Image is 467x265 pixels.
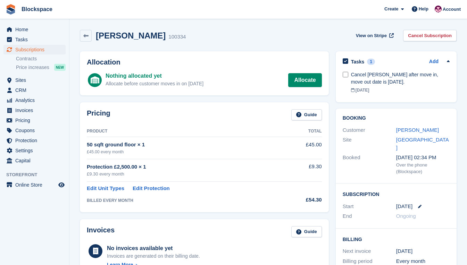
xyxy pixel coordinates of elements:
span: Home [15,25,57,34]
h2: Tasks [351,59,365,65]
a: Cancel [PERSON_NAME] after move in, move out date is [DATE]. [DATE] [351,68,450,97]
a: menu [3,25,66,34]
a: menu [3,156,66,165]
div: Cancel [PERSON_NAME] after move in, move out date is [DATE]. [351,71,450,86]
a: menu [3,126,66,135]
th: Total [284,126,322,137]
a: menu [3,105,66,115]
span: CRM [15,85,57,95]
span: Subscriptions [15,45,57,54]
div: NEW [54,64,66,71]
h2: Subscription [343,190,450,197]
span: Capital [15,156,57,165]
span: Sites [15,75,57,85]
a: Guide [291,226,322,238]
div: End [343,212,396,220]
a: [GEOGRAPHIC_DATA] [396,137,449,151]
span: Price increases [16,64,49,71]
a: Price increases NEW [16,63,66,71]
div: [DATE] 02:34 PM [396,154,450,162]
span: Tasks [15,35,57,44]
h2: Invoices [87,226,115,238]
h2: [PERSON_NAME] [96,31,166,40]
div: Customer [343,126,396,134]
div: Invoices are generated on their billing date. [107,253,200,260]
span: Analytics [15,95,57,105]
div: Nothing allocated yet [106,72,203,80]
div: [DATE] [351,87,450,93]
td: £9.30 [284,159,322,181]
img: Blockspace [435,6,442,12]
a: Edit Protection [133,185,170,193]
td: £45.00 [284,137,322,159]
span: Pricing [15,116,57,125]
div: Booked [343,154,396,175]
div: £54.30 [284,196,322,204]
div: 1 [367,59,375,65]
a: Edit Unit Types [87,185,124,193]
div: [DATE] [396,247,450,255]
a: Preview store [57,181,66,189]
div: 50 sqft ground floor × 1 [87,141,284,149]
span: Online Store [15,180,57,190]
a: menu [3,75,66,85]
a: menu [3,95,66,105]
a: menu [3,45,66,54]
h2: Billing [343,236,450,242]
a: menu [3,146,66,155]
h2: Allocation [87,58,322,66]
h2: Booking [343,116,450,121]
a: View on Stripe [353,30,395,41]
span: Ongoing [396,213,416,219]
span: View on Stripe [356,32,387,39]
a: Guide [291,109,322,121]
span: Help [419,6,428,12]
div: 100334 [168,33,186,41]
th: Product [87,126,284,137]
span: Invoices [15,105,57,115]
div: Allocate before customer moves in on [DATE] [106,80,203,87]
div: Next invoice [343,247,396,255]
a: [PERSON_NAME] [396,127,439,133]
span: Account [443,6,461,13]
div: Site [343,136,396,152]
a: menu [3,180,66,190]
a: Add [429,58,439,66]
div: Start [343,203,396,211]
h2: Pricing [87,109,110,121]
div: Over the phone (Blockspace) [396,162,450,175]
a: Allocate [288,73,322,87]
span: Settings [15,146,57,155]
img: stora-icon-8386f47178a22dfd0bd8f6a31ec36ba5ce8667c1dd55bd0f319d3a0aa187defe.svg [6,4,16,15]
a: menu [3,85,66,95]
a: menu [3,136,66,145]
div: No invoices available yet [107,244,200,253]
a: Cancel Subscription [403,30,457,41]
time: 2025-09-03 23:00:00 UTC [396,203,412,211]
span: Create [384,6,398,12]
span: Protection [15,136,57,145]
div: BILLED EVERY MONTH [87,197,284,204]
a: menu [3,35,66,44]
a: menu [3,116,66,125]
span: Coupons [15,126,57,135]
div: Protection £2,500.00 × 1 [87,163,284,171]
a: Contracts [16,55,66,62]
div: £45.00 every month [87,149,284,155]
span: Storefront [6,171,69,178]
div: £9.30 every month [87,171,284,178]
a: Blockspace [19,3,55,15]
